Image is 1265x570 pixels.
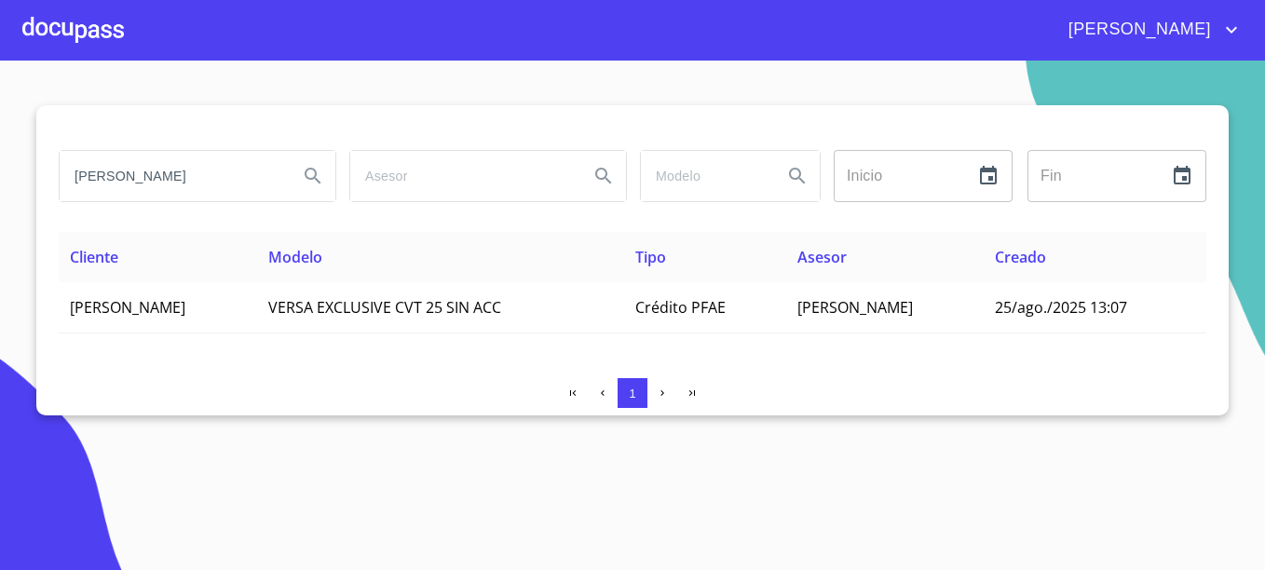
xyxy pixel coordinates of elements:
span: Tipo [635,247,666,267]
span: [PERSON_NAME] [797,297,913,318]
span: [PERSON_NAME] [70,297,185,318]
button: 1 [618,378,647,408]
button: Search [775,154,820,198]
span: Cliente [70,247,118,267]
input: search [641,151,768,201]
span: Modelo [268,247,322,267]
button: Search [291,154,335,198]
span: 25/ago./2025 13:07 [995,297,1127,318]
input: search [350,151,574,201]
span: [PERSON_NAME] [1054,15,1220,45]
button: Search [581,154,626,198]
span: VERSA EXCLUSIVE CVT 25 SIN ACC [268,297,501,318]
span: Crédito PFAE [635,297,726,318]
span: 1 [629,387,635,400]
span: Creado [995,247,1046,267]
button: account of current user [1054,15,1243,45]
input: search [60,151,283,201]
span: Asesor [797,247,847,267]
